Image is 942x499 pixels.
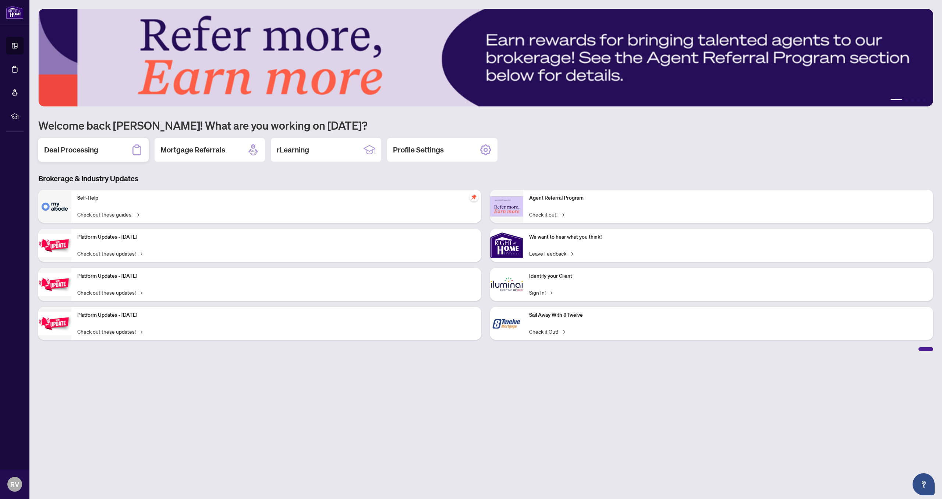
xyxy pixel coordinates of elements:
[529,311,927,319] p: Sail Away With 8Twelve
[890,99,902,102] button: 1
[913,473,935,495] button: Open asap
[490,196,523,217] img: Agent Referral Program
[529,327,565,335] a: Check it Out!→
[529,272,927,280] p: Identify your Client
[529,249,573,257] a: Leave Feedback→
[6,6,24,19] img: logo
[911,99,914,102] button: 3
[77,233,475,241] p: Platform Updates - [DATE]
[139,288,142,296] span: →
[529,210,564,218] a: Check it out!→
[549,288,552,296] span: →
[160,145,225,155] h2: Mortgage Referrals
[44,145,98,155] h2: Deal Processing
[38,312,71,335] img: Platform Updates - June 23, 2025
[77,272,475,280] p: Platform Updates - [DATE]
[10,479,19,489] span: RV
[490,307,523,340] img: Sail Away With 8Twelve
[923,99,926,102] button: 5
[490,268,523,301] img: Identify your Client
[139,249,142,257] span: →
[77,194,475,202] p: Self-Help
[38,190,71,223] img: Self-Help
[38,9,933,106] img: Slide 0
[38,234,71,257] img: Platform Updates - July 21, 2025
[77,210,139,218] a: Check out these guides!→
[529,288,552,296] a: Sign In!→
[77,288,142,296] a: Check out these updates!→
[38,118,933,132] h1: Welcome back [PERSON_NAME]! What are you working on [DATE]?
[135,210,139,218] span: →
[561,327,565,335] span: →
[470,193,478,201] span: pushpin
[569,249,573,257] span: →
[560,210,564,218] span: →
[77,249,142,257] a: Check out these updates!→
[77,311,475,319] p: Platform Updates - [DATE]
[277,145,309,155] h2: rLearning
[393,145,444,155] h2: Profile Settings
[38,273,71,296] img: Platform Updates - July 8, 2025
[905,99,908,102] button: 2
[38,173,933,184] h3: Brokerage & Industry Updates
[139,327,142,335] span: →
[77,327,142,335] a: Check out these updates!→
[529,233,927,241] p: We want to hear what you think!
[917,99,920,102] button: 4
[490,229,523,262] img: We want to hear what you think!
[529,194,927,202] p: Agent Referral Program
